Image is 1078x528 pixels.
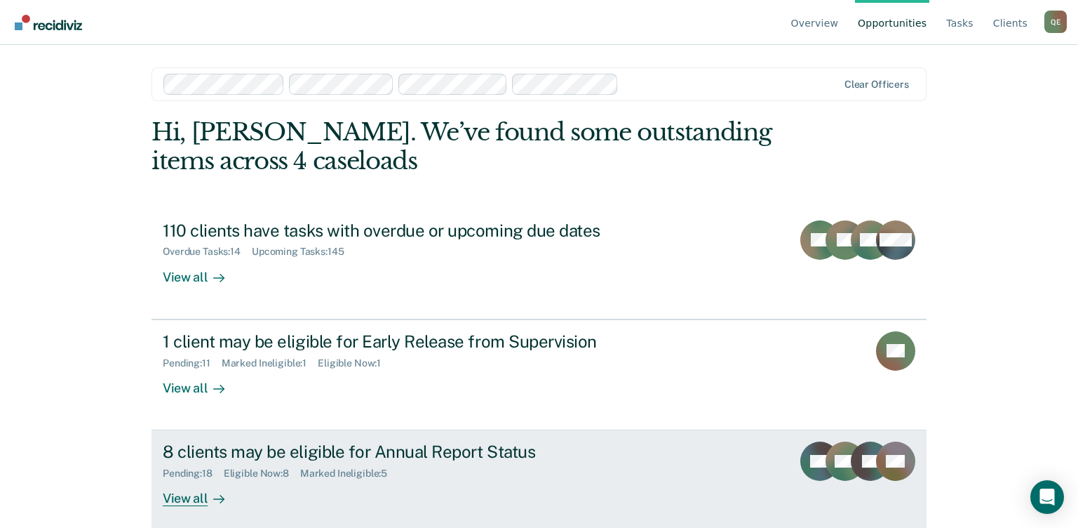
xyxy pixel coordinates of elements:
[151,319,927,430] a: 1 client may be eligible for Early Release from SupervisionPending:11Marked Ineligible:1Eligible ...
[844,79,909,91] div: Clear officers
[318,357,392,369] div: Eligible Now : 1
[1044,11,1067,33] button: Profile dropdown button
[151,209,927,319] a: 110 clients have tasks with overdue or upcoming due datesOverdue Tasks:14Upcoming Tasks:145View all
[163,258,241,285] div: View all
[1044,11,1067,33] div: Q E
[222,357,318,369] div: Marked Ineligible : 1
[163,442,655,462] div: 8 clients may be eligible for Annual Report Status
[163,480,241,507] div: View all
[300,468,398,480] div: Marked Ineligible : 5
[1030,480,1064,514] div: Open Intercom Messenger
[163,220,655,241] div: 110 clients have tasks with overdue or upcoming due dates
[15,15,82,30] img: Recidiviz
[151,118,772,176] div: Hi, [PERSON_NAME]. We’ve found some outstanding items across 4 caseloads
[163,468,224,480] div: Pending : 18
[252,246,356,258] div: Upcoming Tasks : 145
[163,246,252,258] div: Overdue Tasks : 14
[163,357,222,369] div: Pending : 11
[163,331,655,352] div: 1 client may be eligible for Early Release from Supervision
[224,468,300,480] div: Eligible Now : 8
[163,369,241,396] div: View all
